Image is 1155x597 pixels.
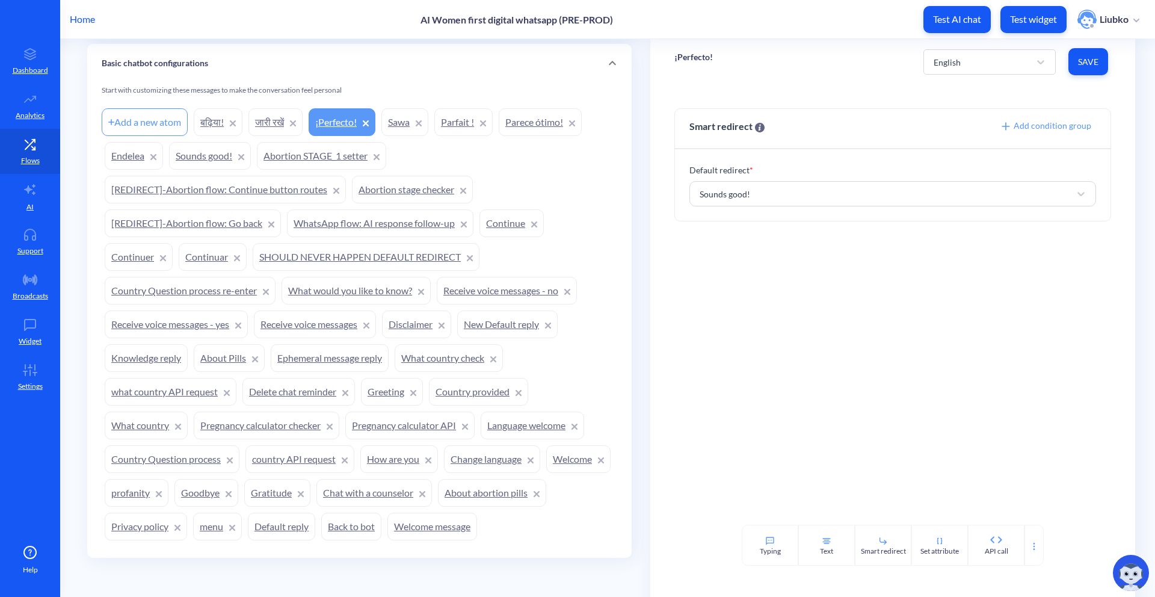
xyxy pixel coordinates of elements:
[1113,555,1149,591] img: copilot-icon.svg
[434,108,493,136] a: Parfait !
[546,445,611,473] a: Welcome
[287,209,473,237] a: WhatsApp flow: AI response follow-up
[102,108,188,136] div: Add a new atom
[169,142,251,170] a: Sounds good!
[438,479,546,507] a: About abortion pills
[1000,6,1067,33] button: Test widget
[105,176,346,203] a: [REDIRECT]-Abortion flow: Continue button routes
[26,202,34,212] p: AI
[933,13,981,25] p: Test AI chat
[193,513,242,540] a: menu
[13,65,48,76] p: Dashboard
[499,108,582,136] a: Parece ótimo!
[17,246,43,256] p: Support
[321,513,381,540] a: Back to bot
[242,378,355,406] a: Delete chat reminder
[105,277,276,305] a: Country Question process re-enter
[360,445,438,473] a: How are you
[102,57,208,70] p: Basic chatbot configurations
[689,164,1096,176] p: Default redirect
[923,6,991,33] button: Test AI chat
[674,51,713,63] p: ¡Perfecto!
[105,243,173,271] a: Continuer
[105,344,188,372] a: Knowledge reply
[257,142,386,170] a: Abortion STAGE_1 setter
[87,44,632,82] div: Basic chatbot configurations
[861,546,906,557] div: Smart redirect
[271,344,389,372] a: Ephemeral message reply
[316,479,432,507] a: Chat with a counselor
[194,108,242,136] a: बढ़िया!
[244,479,310,507] a: Gratitude
[102,85,617,105] div: Start with customizing these messages to make the conversation feel personal
[105,142,163,170] a: Endelea
[345,412,475,439] a: Pregnancy calculator API
[1068,48,1108,75] button: Save
[429,378,528,406] a: Country provided
[179,243,247,271] a: Continuar
[420,14,613,25] p: AI Women first digital whatsapp (PRE-PROD)
[689,119,765,134] span: Smart redirect
[1010,13,1057,25] p: Test widget
[19,336,42,347] p: Widget
[1000,120,1091,131] span: Add condition group
[437,277,577,305] a: Receive voice messages - no
[387,513,477,540] a: Welcome message
[253,243,479,271] a: SHOULD NEVER HAPPEN DEFAULT REDIRECT
[309,108,375,136] a: ¡Perfecto!
[105,513,187,540] a: Privacy policy
[444,445,540,473] a: Change language
[382,311,451,338] a: Disclaimer
[1100,13,1129,26] p: Liubko
[248,108,303,136] a: जारी रखें
[194,412,339,439] a: Pregnancy calculator checker
[21,155,40,166] p: Flows
[248,513,315,540] a: Default reply
[105,378,236,406] a: what country API request
[105,412,188,439] a: What country
[985,546,1008,557] div: API call
[760,546,781,557] div: Typing
[23,565,38,575] span: Help
[70,12,95,26] p: Home
[457,311,558,338] a: New Default reply
[105,311,248,338] a: Receive voice messages - yes
[1071,8,1145,30] button: user photoLiubko
[1077,10,1097,29] img: user photo
[700,188,750,200] div: Sounds good!
[105,209,281,237] a: [REDIRECT]-Abortion flow: Go back
[381,108,428,136] a: Sawa
[395,344,503,372] a: What country check
[18,381,43,392] p: Settings
[13,291,48,302] p: Broadcasts
[282,277,431,305] a: What would you like to know?
[16,110,45,121] p: Analytics
[352,176,473,203] a: Abortion stage checker
[245,445,354,473] a: country API request
[361,378,423,406] a: Greeting
[174,479,238,507] a: Goodbye
[479,209,544,237] a: Continue
[934,55,961,68] div: English
[254,311,376,338] a: Receive voice messages
[105,479,168,507] a: profanity
[481,412,584,439] a: Language welcome
[820,546,833,557] div: Text
[194,344,265,372] a: About Pills
[1078,56,1098,68] span: Save
[920,546,959,557] div: Set attribute
[105,445,239,473] a: Country Question process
